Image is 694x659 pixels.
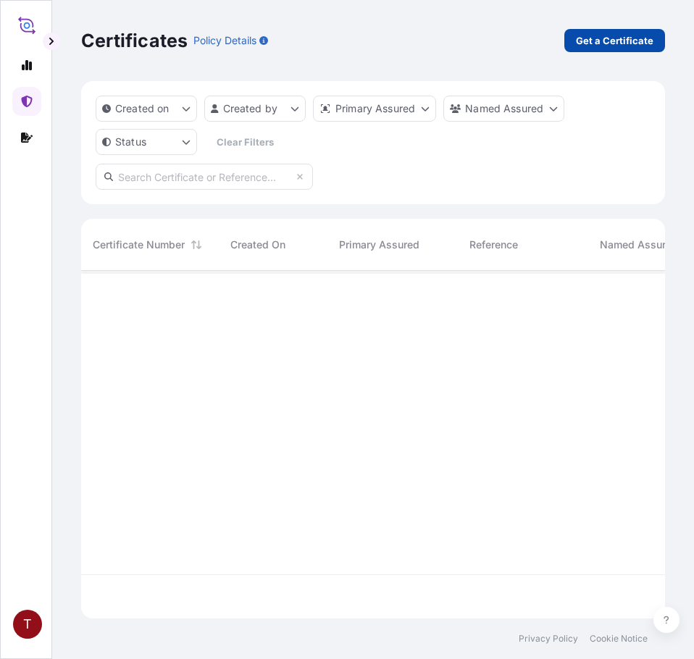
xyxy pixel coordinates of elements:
[600,238,678,252] span: Named Assured
[564,29,665,52] a: Get a Certificate
[223,101,278,116] p: Created by
[443,96,564,122] button: cargoOwner Filter options
[519,633,578,645] a: Privacy Policy
[193,33,256,48] p: Policy Details
[204,130,285,154] button: Clear Filters
[115,135,146,149] p: Status
[96,96,197,122] button: createdOn Filter options
[93,238,185,252] span: Certificate Number
[465,101,543,116] p: Named Assured
[81,29,188,52] p: Certificates
[96,129,197,155] button: certificateStatus Filter options
[217,135,274,149] p: Clear Filters
[576,33,653,48] p: Get a Certificate
[339,238,419,252] span: Primary Assured
[469,238,518,252] span: Reference
[23,617,32,631] span: T
[313,96,436,122] button: distributor Filter options
[204,96,306,122] button: createdBy Filter options
[115,101,170,116] p: Created on
[188,236,205,253] button: Sort
[96,164,313,190] input: Search Certificate or Reference...
[230,238,285,252] span: Created On
[335,101,415,116] p: Primary Assured
[590,633,648,645] a: Cookie Notice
